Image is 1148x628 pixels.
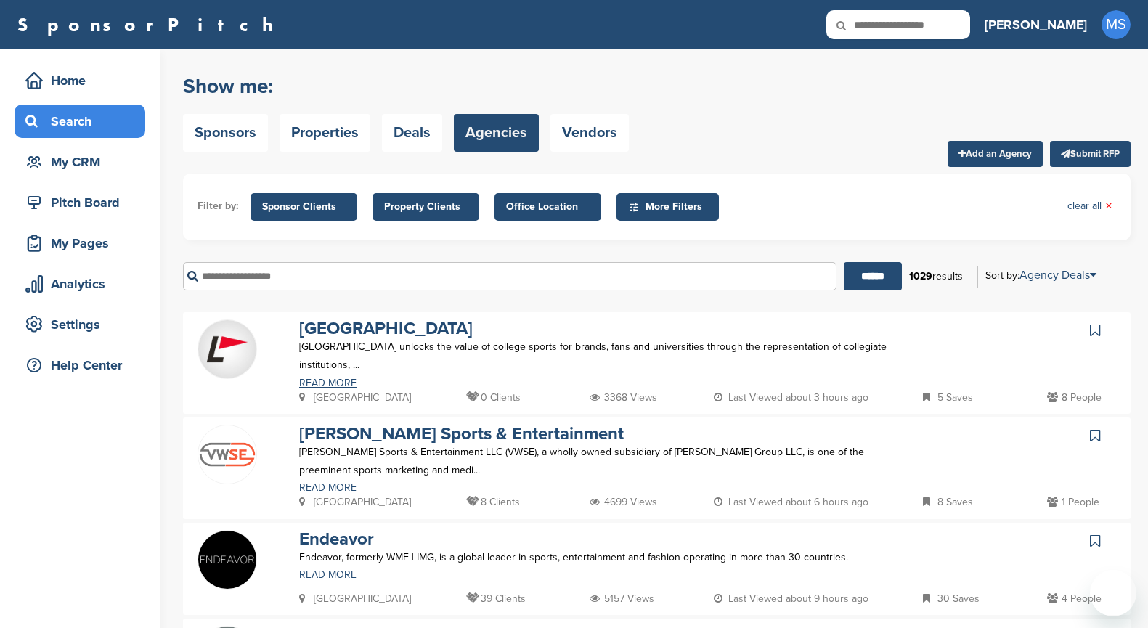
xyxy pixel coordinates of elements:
[1019,268,1096,282] a: Agency Deals
[299,548,894,566] p: Endeavor, formerly WME | IMG, is a global leader in sports, entertainment and fashion operating i...
[382,114,442,152] a: Deals
[714,388,868,407] p: Last Viewed about 3 hours ago
[198,531,256,589] img: 0
[1102,10,1131,39] span: MS
[15,145,145,179] a: My CRM
[985,269,1096,281] div: Sort by:
[299,483,894,493] a: READ MORE
[15,227,145,260] a: My Pages
[506,199,590,215] span: Office Location
[909,270,932,282] b: 1029
[22,271,145,297] div: Analytics
[550,114,629,152] a: Vendors
[262,199,346,215] span: Sponsor Clients
[299,529,374,550] a: Endeavor
[466,590,526,608] p: 39 Clients
[1050,141,1131,167] a: Submit RFP
[1090,570,1136,616] iframe: Button to launch messaging window
[183,73,629,99] h2: Show me:
[985,15,1087,35] h3: [PERSON_NAME]
[22,189,145,216] div: Pitch Board
[466,388,521,407] p: 0 Clients
[22,230,145,256] div: My Pages
[923,493,973,511] p: 8 Saves
[590,388,657,407] p: 3368 Views
[299,338,894,374] p: [GEOGRAPHIC_DATA] unlocks the value of college sports for brands, fans and universities through t...
[280,114,370,152] a: Properties
[1047,493,1099,511] p: 1 People
[628,199,712,215] span: More Filters
[985,9,1087,41] a: [PERSON_NAME]
[15,308,145,341] a: Settings
[299,388,411,407] p: [GEOGRAPHIC_DATA]
[15,267,145,301] a: Analytics
[22,108,145,134] div: Search
[15,348,145,382] a: Help Center
[22,311,145,338] div: Settings
[198,320,256,378] img: Fkse nzd 400x400
[714,493,868,511] p: Last Viewed about 6 hours ago
[299,318,473,339] a: [GEOGRAPHIC_DATA]
[22,149,145,175] div: My CRM
[384,199,468,215] span: Property Clients
[1067,198,1112,214] a: clear all×
[1047,388,1102,407] p: 8 People
[299,590,411,608] p: [GEOGRAPHIC_DATA]
[948,141,1043,167] a: Add an Agency
[1105,198,1112,214] span: ×
[15,186,145,219] a: Pitch Board
[454,114,539,152] a: Agencies
[902,264,970,289] div: results
[299,423,624,444] a: [PERSON_NAME] Sports & Entertainment
[22,68,145,94] div: Home
[299,378,894,388] a: READ MORE
[923,590,980,608] p: 30 Saves
[183,114,268,152] a: Sponsors
[923,388,973,407] p: 5 Saves
[299,570,894,580] a: READ MORE
[590,590,654,608] p: 5157 Views
[466,493,520,511] p: 8 Clients
[299,443,894,479] p: [PERSON_NAME] Sports & Entertainment LLC (VWSE), a wholly owned subsidiary of [PERSON_NAME] Group...
[198,198,239,214] li: Filter by:
[15,64,145,97] a: Home
[299,493,411,511] p: [GEOGRAPHIC_DATA]
[590,493,657,511] p: 4699 Views
[15,105,145,138] a: Search
[714,590,868,608] p: Last Viewed about 9 hours ago
[22,352,145,378] div: Help Center
[198,425,256,484] img: Imgres
[1047,590,1102,608] p: 4 People
[17,15,282,34] a: SponsorPitch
